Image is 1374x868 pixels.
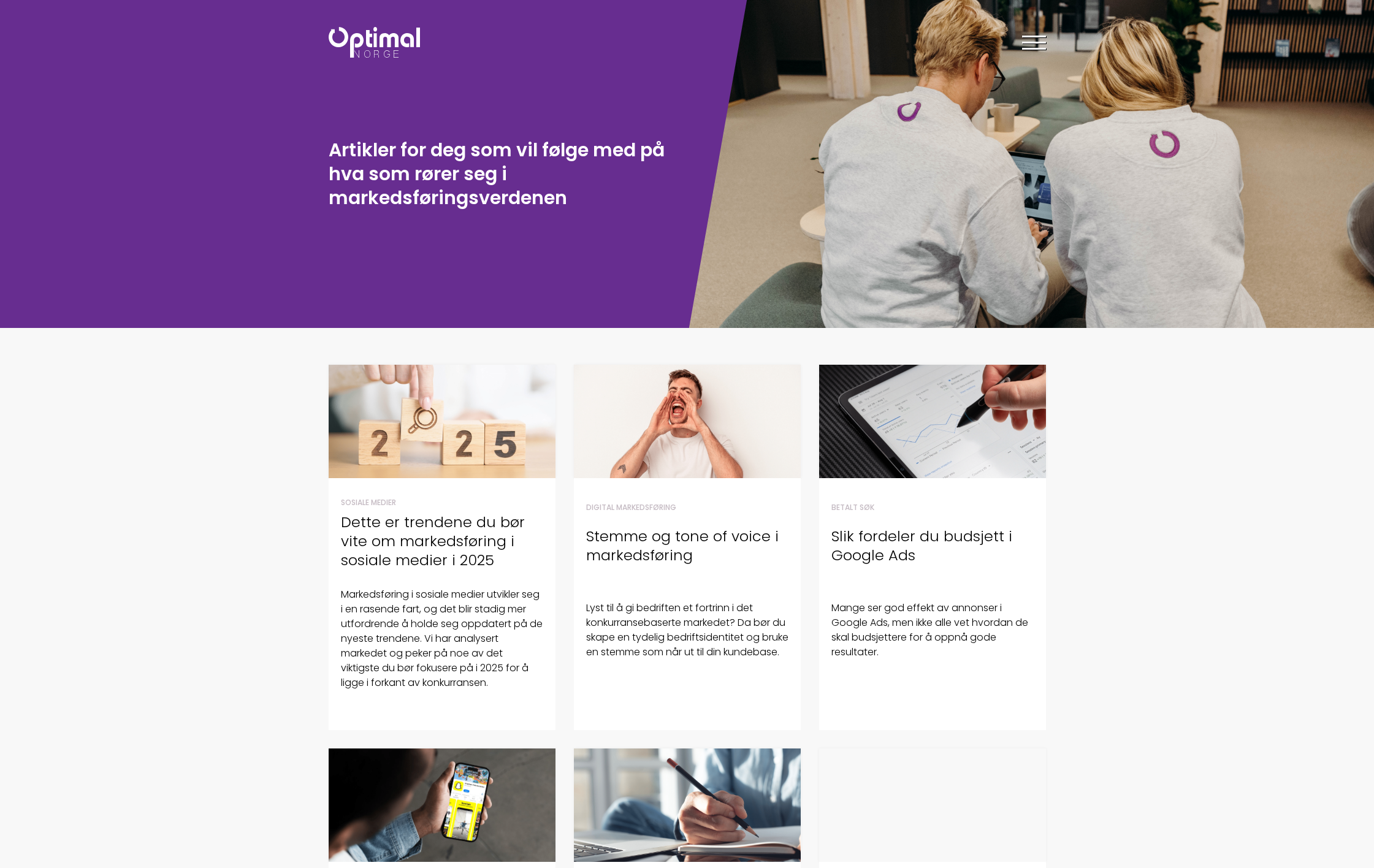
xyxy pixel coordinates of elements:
li: Sosiale medier [341,497,543,508]
li: Betalt søk [831,502,1034,513]
li: Digital markedsføring [586,502,788,513]
h4: Slik fordeler du budsjett i Google Ads [831,527,1034,565]
a: trender sosiale medier 2025 Sosiale medier Dette er trendene du bør vite om markedsføring i sosia... [329,365,555,730]
img: Optimal Norge [329,27,420,58]
h1: Artikler for deg som vil følge med på hva som rører seg i markedsføringsverdenen [329,138,681,210]
a: Budsjett Google Ads Betalt søk Slik fordeler du budsjett i Google Ads Mange ser god effekt av ann... [819,365,1046,730]
h4: Stemme og tone of voice i markedsføring [586,527,788,565]
img: snapchat annonsering [329,748,555,862]
p: Markedsføring i sosiale medier utvikler seg i en rasende fart, og det blir stadig mer utfordrende... [341,587,543,690]
img: personas [819,748,1046,862]
img: Budsjett Google Ads [819,365,1046,478]
img: trender sosiale medier 2025 [329,365,555,478]
img: content audit [574,748,801,862]
img: Tone of voice markedsføring [574,365,801,478]
a: Tone of voice markedsføring Digital markedsføring Stemme og tone of voice i markedsføring Lyst ti... [574,365,801,730]
h4: Dette er trendene du bør vite om markedsføring i sosiale medier i 2025 [341,512,543,570]
p: Mange ser god effekt av annonser i Google Ads, men ikke alle vet hvordan de skal budsjettere for ... [831,601,1034,660]
p: Lyst til å gi bedriften et fortrinn i det konkurransebaserte markedet? Da bør du skape en tydelig... [586,601,788,660]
